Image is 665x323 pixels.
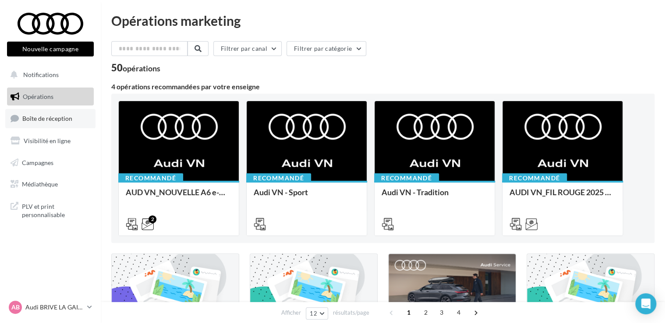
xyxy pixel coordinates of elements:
[374,173,439,183] div: Recommandé
[7,42,94,56] button: Nouvelle campagne
[5,132,96,150] a: Visibilité en ligne
[502,173,567,183] div: Recommandé
[635,293,656,314] div: Open Intercom Messenger
[126,188,232,205] div: AUD VN_NOUVELLE A6 e-tron
[22,200,90,219] span: PLV et print personnalisable
[22,180,58,188] span: Médiathèque
[452,305,466,319] span: 4
[509,188,615,205] div: AUDI VN_FIL ROUGE 2025 - A1, Q2, Q3, Q5 et Q4 e-tron
[22,115,72,122] span: Boîte de réception
[5,66,92,84] button: Notifications
[5,175,96,193] a: Médiathèque
[402,305,416,319] span: 1
[246,173,311,183] div: Recommandé
[254,188,360,205] div: Audi VN - Sport
[111,63,160,73] div: 50
[7,299,94,316] a: AB Audi BRIVE LA GAILLARDE
[111,14,654,27] div: Opérations marketing
[111,83,654,90] div: 4 opérations recommandées par votre enseigne
[123,64,160,72] div: opérations
[24,137,71,144] span: Visibilité en ligne
[22,158,53,166] span: Campagnes
[306,307,328,319] button: 12
[23,93,53,100] span: Opérations
[5,109,96,128] a: Boîte de réception
[435,305,449,319] span: 3
[281,309,301,317] span: Afficher
[25,303,84,312] p: Audi BRIVE LA GAILLARDE
[419,305,433,319] span: 2
[287,41,366,56] button: Filtrer par catégorie
[5,197,96,223] a: PLV et print personnalisable
[382,188,488,205] div: Audi VN - Tradition
[149,215,156,223] div: 2
[11,303,20,312] span: AB
[118,173,183,183] div: Recommandé
[213,41,282,56] button: Filtrer par canal
[5,88,96,106] a: Opérations
[23,71,59,78] span: Notifications
[333,309,369,317] span: résultats/page
[5,154,96,172] a: Campagnes
[310,310,317,317] span: 12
